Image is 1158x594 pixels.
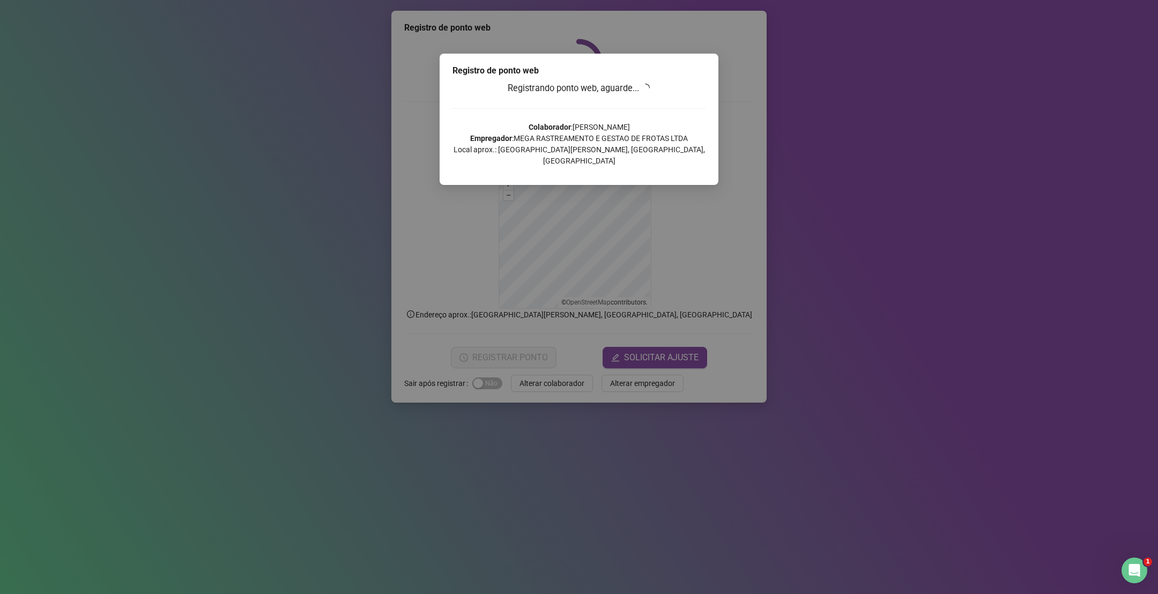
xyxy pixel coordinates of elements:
div: Registro de ponto web [452,64,706,77]
strong: Colaborador [529,123,571,131]
h3: Registrando ponto web, aguarde... [452,81,706,95]
p: : [PERSON_NAME] : MEGA RASTREAMENTO E GESTAO DE FROTAS LTDA Local aprox.: [GEOGRAPHIC_DATA][PERSO... [452,122,706,167]
strong: Empregador [470,134,512,143]
span: loading [641,84,650,92]
span: 1 [1144,558,1152,566]
iframe: Intercom live chat [1122,558,1147,583]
